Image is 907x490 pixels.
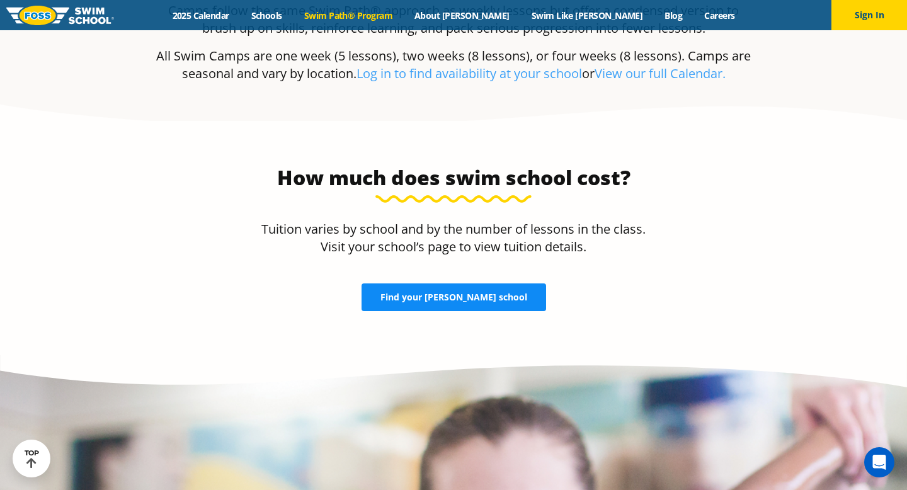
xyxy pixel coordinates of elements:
[654,9,693,21] a: Blog
[240,9,293,21] a: Schools
[693,9,746,21] a: Careers
[404,9,521,21] a: About [PERSON_NAME]
[357,65,582,82] a: Log in to find availability at your school
[156,47,751,83] p: All Swim Camps are one week (5 lessons), two weeks (8 lessons), or four weeks (8 lessons). Camps ...
[380,293,527,302] span: Find your [PERSON_NAME] school
[293,9,403,21] a: Swim Path® Program
[595,65,726,82] a: View our full Calendar.
[254,220,653,256] p: Tuition varies by school and by the number of lessons in the class. Visit your school’s page to v...
[864,447,894,477] div: Open Intercom Messenger
[161,9,240,21] a: 2025 Calendar
[520,9,654,21] a: Swim Like [PERSON_NAME]
[254,165,653,190] h3: How much does swim school cost?
[6,6,114,25] img: FOSS Swim School Logo
[362,283,546,311] a: Find your [PERSON_NAME] school
[25,449,39,469] div: TOP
